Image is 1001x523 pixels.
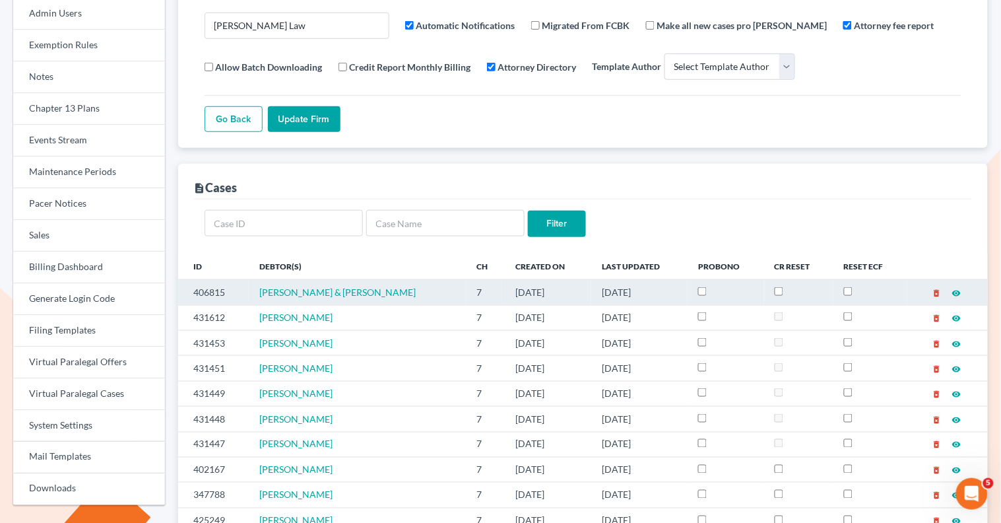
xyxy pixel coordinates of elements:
a: delete_forever [932,464,942,475]
td: 431453 [178,330,249,355]
a: visibility [952,438,961,450]
td: [DATE] [591,407,688,432]
td: 7 [466,483,505,508]
a: [PERSON_NAME] & [PERSON_NAME] [259,287,416,298]
a: Filing Templates [13,315,165,347]
label: Automatic Notifications [416,18,515,32]
i: visibility [952,289,961,298]
td: [DATE] [591,483,688,508]
th: Ch [466,253,505,279]
td: [DATE] [505,305,591,330]
a: Chapter 13 Plans [13,93,165,125]
a: Sales [13,220,165,252]
td: [DATE] [591,330,688,355]
div: Cases [194,180,238,195]
a: [PERSON_NAME] [259,438,333,450]
td: [DATE] [505,330,591,355]
a: Events Stream [13,125,165,157]
td: 7 [466,407,505,432]
span: 5 [983,478,994,489]
th: Debtor(s) [249,253,466,279]
a: System Settings [13,410,165,442]
i: visibility [952,390,961,399]
label: Attorney Directory [498,60,577,74]
i: delete_forever [932,289,942,298]
th: ID [178,253,249,279]
a: visibility [952,388,961,399]
label: Allow Batch Downloading [216,60,323,74]
td: 431449 [178,381,249,406]
a: visibility [952,489,961,501]
a: visibility [952,413,961,425]
a: Generate Login Code [13,283,165,315]
td: [DATE] [591,432,688,457]
a: [PERSON_NAME] [259,337,333,349]
i: visibility [952,314,961,323]
input: Case ID [205,210,363,236]
i: description [194,182,206,194]
i: delete_forever [932,339,942,349]
th: Created On [505,253,591,279]
a: delete_forever [932,438,942,450]
a: [PERSON_NAME] [259,464,333,475]
i: visibility [952,440,961,450]
a: delete_forever [932,312,942,323]
a: visibility [952,337,961,349]
a: visibility [952,363,961,374]
a: Go Back [205,106,263,133]
a: delete_forever [932,489,942,501]
a: delete_forever [932,287,942,298]
i: delete_forever [932,390,942,399]
a: Billing Dashboard [13,252,165,283]
i: visibility [952,466,961,475]
a: [PERSON_NAME] [259,413,333,425]
td: 7 [466,356,505,381]
i: delete_forever [932,365,942,374]
i: delete_forever [932,415,942,425]
td: 431447 [178,432,249,457]
td: [DATE] [505,432,591,457]
td: [DATE] [591,356,688,381]
th: Last Updated [591,253,688,279]
a: Downloads [13,473,165,505]
td: [DATE] [591,280,688,305]
a: Notes [13,61,165,93]
th: CR Reset [764,253,833,279]
td: 7 [466,280,505,305]
i: visibility [952,415,961,425]
a: Virtual Paralegal Offers [13,347,165,378]
a: Maintenance Periods [13,157,165,188]
label: Make all new cases pro [PERSON_NAME] [657,18,827,32]
td: [DATE] [505,483,591,508]
a: Virtual Paralegal Cases [13,378,165,410]
input: Filter [528,211,586,237]
label: Template Author [593,59,662,73]
i: visibility [952,491,961,501]
a: Mail Templates [13,442,165,473]
a: [PERSON_NAME] [259,363,333,374]
i: delete_forever [932,466,942,475]
i: delete_forever [932,314,942,323]
th: Reset ECF [833,253,907,279]
td: [DATE] [591,457,688,482]
i: delete_forever [932,491,942,501]
td: 347788 [178,483,249,508]
td: 7 [466,432,505,457]
a: visibility [952,464,961,475]
a: [PERSON_NAME] [259,388,333,399]
a: visibility [952,312,961,323]
td: 7 [466,457,505,482]
a: [PERSON_NAME] [259,489,333,501]
a: visibility [952,287,961,298]
input: Case Name [366,210,525,236]
label: Migrated From FCBK [542,18,630,32]
td: 431612 [178,305,249,330]
td: 431448 [178,407,249,432]
td: 406815 [178,280,249,305]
